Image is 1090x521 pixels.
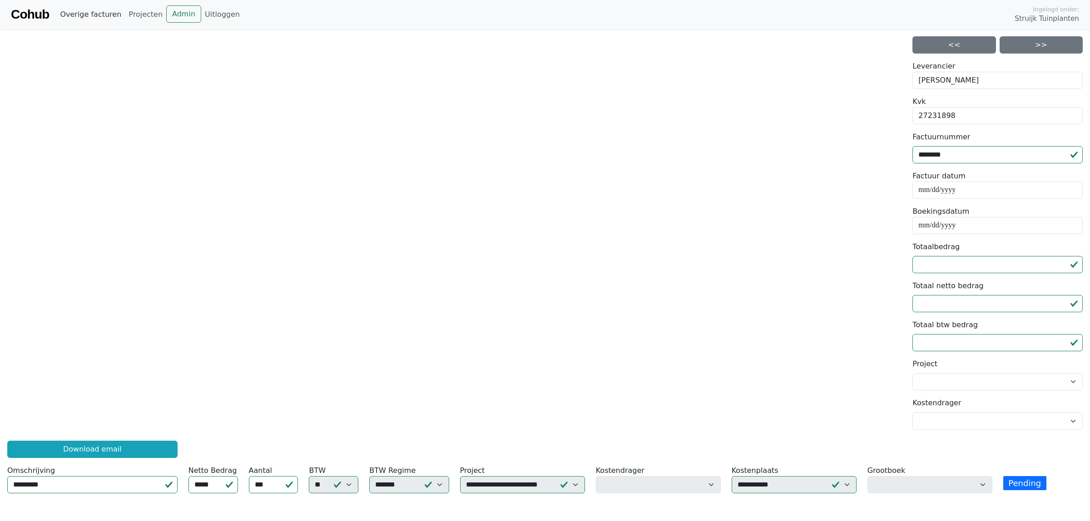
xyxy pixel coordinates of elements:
a: Overige facturen [56,5,125,24]
label: Kostendrager [596,465,644,476]
label: Factuur datum [912,171,966,182]
label: Kostenplaats [732,465,778,476]
label: Project [912,359,937,369]
span: Ingelogd onder: [1033,5,1079,14]
label: Leverancier [912,61,955,72]
a: Projecten [125,5,166,24]
label: Netto Bedrag [188,465,237,476]
label: Project [460,465,485,476]
a: Admin [166,5,201,23]
label: Boekingsdatum [912,206,969,217]
label: BTW Regime [369,465,416,476]
span: Struijk Tuinplanten [1015,14,1079,24]
a: Download email [7,441,178,458]
a: >> [1000,36,1083,54]
label: Totaalbedrag [912,241,960,252]
label: Aantal [249,465,272,476]
label: Kostendrager [912,398,961,408]
a: Cohub [11,4,49,25]
div: 27231898 [912,107,1083,124]
label: Totaal btw bedrag [912,319,978,330]
div: [PERSON_NAME] [912,72,1083,89]
a: Uitloggen [201,5,243,24]
label: Grootboek [867,465,906,476]
label: Totaal netto bedrag [912,280,983,291]
label: Factuurnummer [912,132,970,143]
label: BTW [309,465,326,476]
a: << [912,36,996,54]
label: Kvk [912,96,926,107]
span: Pending [1003,476,1046,490]
label: Omschrijving [7,465,55,476]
